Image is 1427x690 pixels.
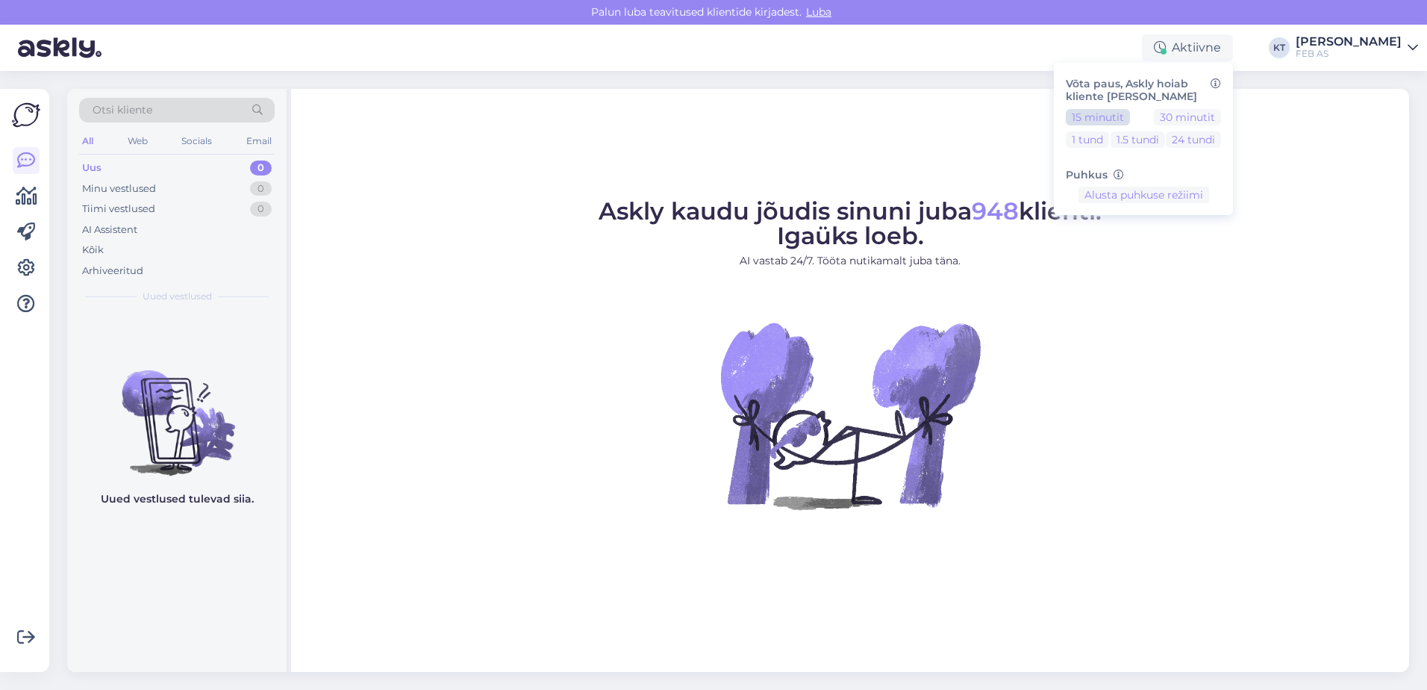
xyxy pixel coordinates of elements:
[972,196,1019,226] span: 948
[12,101,40,129] img: Askly Logo
[82,264,143,279] div: Arhiveeritud
[82,202,155,217] div: Tiimi vestlused
[79,131,96,151] div: All
[1078,187,1209,203] button: Alusta puhkuse režiimi
[250,202,272,217] div: 0
[716,281,984,550] img: No Chat active
[143,290,212,303] span: Uued vestlused
[1166,131,1221,148] button: 24 tundi
[802,5,836,19] span: Luba
[1066,109,1130,125] button: 15 minutit
[1066,169,1221,181] h6: Puhkus
[1296,48,1402,60] div: FEB AS
[1269,37,1290,58] div: KT
[1296,36,1402,48] div: [PERSON_NAME]
[250,161,272,175] div: 0
[82,223,137,237] div: AI Assistent
[82,161,102,175] div: Uus
[82,181,156,196] div: Minu vestlused
[125,131,151,151] div: Web
[101,491,254,507] p: Uued vestlused tulevad siia.
[67,344,287,478] img: No chats
[1066,78,1221,103] h6: Võta paus, Askly hoiab kliente [PERSON_NAME]
[1296,36,1418,60] a: [PERSON_NAME]FEB AS
[243,131,275,151] div: Email
[1111,131,1165,148] button: 1.5 tundi
[250,181,272,196] div: 0
[599,253,1102,269] p: AI vastab 24/7. Tööta nutikamalt juba täna.
[82,243,104,258] div: Kõik
[178,131,215,151] div: Socials
[93,102,152,118] span: Otsi kliente
[1066,131,1109,148] button: 1 tund
[1142,34,1233,61] div: Aktiivne
[599,196,1102,250] span: Askly kaudu jõudis sinuni juba klienti. Igaüks loeb.
[1154,109,1221,125] button: 30 minutit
